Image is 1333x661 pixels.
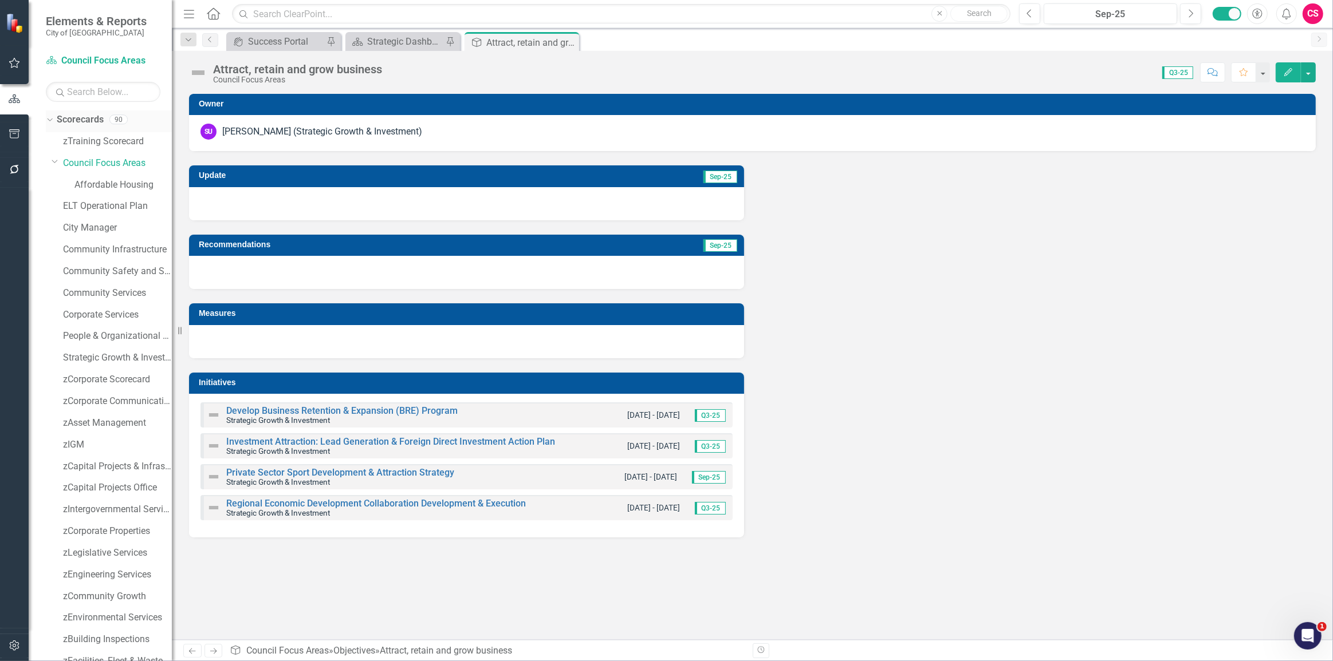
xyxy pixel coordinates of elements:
img: Not Defined [207,470,221,484]
a: ELT Operational Plan [63,200,172,213]
a: Strategic Dashboard [348,34,443,49]
small: [DATE] - [DATE] [628,441,681,452]
input: Search ClearPoint... [232,4,1010,24]
button: Sep-25 [1044,3,1177,24]
a: zCorporate Properties [63,525,172,538]
small: [DATE] - [DATE] [628,502,681,513]
a: zCorporate Communications [63,395,172,408]
a: City Manager [63,221,172,235]
small: Strategic Growth & Investment [226,446,330,456]
div: Sep-25 [1048,7,1173,21]
div: » » [230,644,744,658]
h3: Owner [199,100,1310,108]
a: Community Safety and Social Services [63,265,172,278]
a: Council Focus Areas [246,645,329,656]
small: Strategic Growth & Investment [226,508,330,517]
span: Q3-25 [1162,66,1193,79]
button: Search [950,6,1008,22]
a: Success Portal [229,34,324,49]
img: ClearPoint Strategy [6,13,26,33]
a: People & Organizational Effectiveness [63,330,172,343]
div: Attract, retain and grow business [213,63,382,76]
a: Private Sector Sport Development & Attraction Strategy [226,467,454,478]
a: Scorecards [57,113,104,126]
h3: Initiatives [199,378,738,387]
a: zBuilding Inspections [63,633,172,646]
span: Search [967,9,992,18]
h3: Recommendations [199,240,561,249]
a: zIGM [63,438,172,452]
small: [DATE] - [DATE] [625,472,678,482]
div: [PERSON_NAME] (Strategic Growth & Investment) [222,125,422,138]
a: Develop Business Retention & Expansion (BRE) Program [226,405,458,416]
a: zEnvironmental Services [63,611,172,624]
small: [DATE] - [DATE] [628,410,681,421]
div: Strategic Dashboard [367,34,443,49]
h3: Update [199,171,435,180]
a: Community Infrastructure [63,243,172,256]
small: Strategic Growth & Investment [226,415,330,425]
img: Not Defined [207,439,221,453]
a: zAsset Management [63,417,172,430]
span: Q3-25 [695,440,726,453]
img: Not Defined [207,408,221,422]
small: Strategic Growth & Investment [226,477,330,486]
span: 1 [1318,622,1327,631]
span: Elements & Reports [46,14,147,28]
a: zCommunity Growth [63,590,172,603]
a: zLegislative Services [63,547,172,560]
button: CS [1303,3,1323,24]
a: Objectives [333,645,375,656]
a: zTraining Scorecard [63,135,172,148]
span: Sep-25 [703,171,737,183]
a: Council Focus Areas [63,157,172,170]
span: Q3-25 [695,409,726,422]
img: Not Defined [207,501,221,514]
div: SU [200,124,217,140]
div: Council Focus Areas [213,76,382,84]
small: City of [GEOGRAPHIC_DATA] [46,28,147,37]
div: Attract, retain and grow business [380,645,512,656]
a: zEngineering Services [63,568,172,581]
a: Council Focus Areas [46,54,160,68]
input: Search Below... [46,82,160,102]
img: Not Defined [189,64,207,82]
a: zIntergovernmental Services [63,503,172,516]
a: Affordable Housing [74,179,172,192]
a: Community Services [63,287,172,300]
div: 90 [109,115,128,125]
a: Regional Economic Development Collaboration Development & Execution [226,498,526,509]
a: zCorporate Scorecard [63,373,172,386]
a: zCapital Projects & Infrastructure [63,460,172,473]
a: zCapital Projects Office [63,481,172,494]
iframe: Intercom live chat [1294,622,1322,650]
a: Corporate Services [63,308,172,322]
h3: Measures [199,309,738,318]
span: Sep-25 [703,239,737,252]
a: Investment Attraction: Lead Generation & Foreign Direct Investment Action Plan [226,436,555,447]
a: Strategic Growth & Investment [63,351,172,365]
span: Q3-25 [695,502,726,514]
div: Attract, retain and grow business [486,35,576,50]
span: Sep-25 [692,471,726,484]
div: Success Portal [248,34,324,49]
